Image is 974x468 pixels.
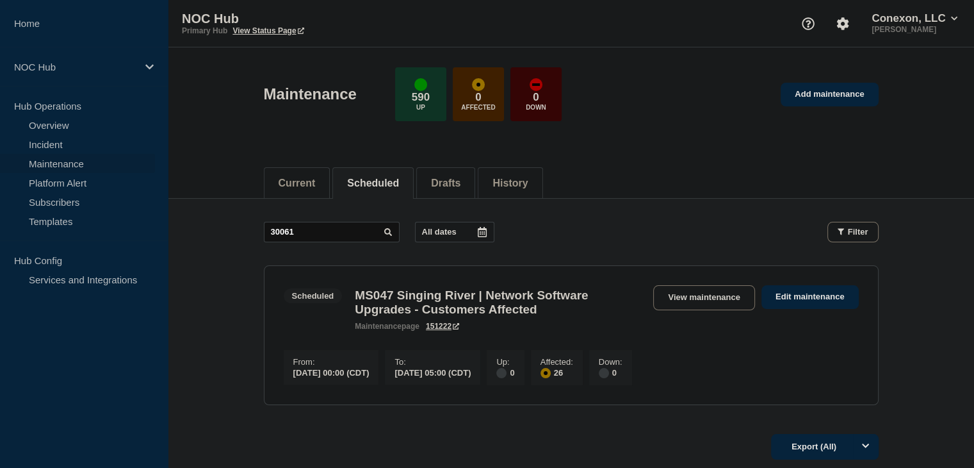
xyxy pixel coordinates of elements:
p: Affected [461,104,495,111]
div: [DATE] 05:00 (CDT) [394,367,471,378]
button: All dates [415,222,494,242]
a: View Status Page [232,26,304,35]
p: Down : [599,357,622,367]
button: Scheduled [347,178,399,189]
span: maintenance [355,322,402,331]
button: History [492,178,528,189]
button: Drafts [431,178,460,189]
div: up [414,78,427,91]
p: 0 [475,91,481,104]
p: page [355,322,419,331]
p: Affected : [540,357,573,367]
button: Support [795,10,822,37]
h1: Maintenance [264,85,357,103]
p: Up [416,104,425,111]
button: Export (All) [771,434,879,460]
div: down [530,78,542,91]
p: Down [526,104,546,111]
div: 0 [496,367,514,378]
button: Conexon, LLC [869,12,960,25]
p: [PERSON_NAME] [869,25,960,34]
p: Primary Hub [182,26,227,35]
div: 26 [540,367,573,378]
div: 0 [599,367,622,378]
a: 151222 [426,322,459,331]
a: Edit maintenance [761,285,859,309]
div: disabled [496,368,507,378]
a: Add maintenance [781,83,878,106]
button: Filter [827,222,879,242]
button: Options [853,434,879,460]
p: From : [293,357,369,367]
p: 590 [412,91,430,104]
p: NOC Hub [182,12,438,26]
p: NOC Hub [14,62,137,72]
button: Current [279,178,316,189]
button: Account settings [829,10,856,37]
input: Search maintenances [264,222,400,242]
a: View maintenance [653,285,754,310]
h3: MS047 Singing River | Network Software Upgrades - Customers Affected [355,288,640,317]
div: affected [540,368,551,378]
p: Up : [496,357,514,367]
div: affected [472,78,485,91]
div: [DATE] 00:00 (CDT) [293,367,369,378]
p: 0 [533,91,539,104]
span: Filter [848,227,868,237]
p: To : [394,357,471,367]
div: disabled [599,368,609,378]
div: Scheduled [292,291,334,301]
p: All dates [422,227,457,237]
